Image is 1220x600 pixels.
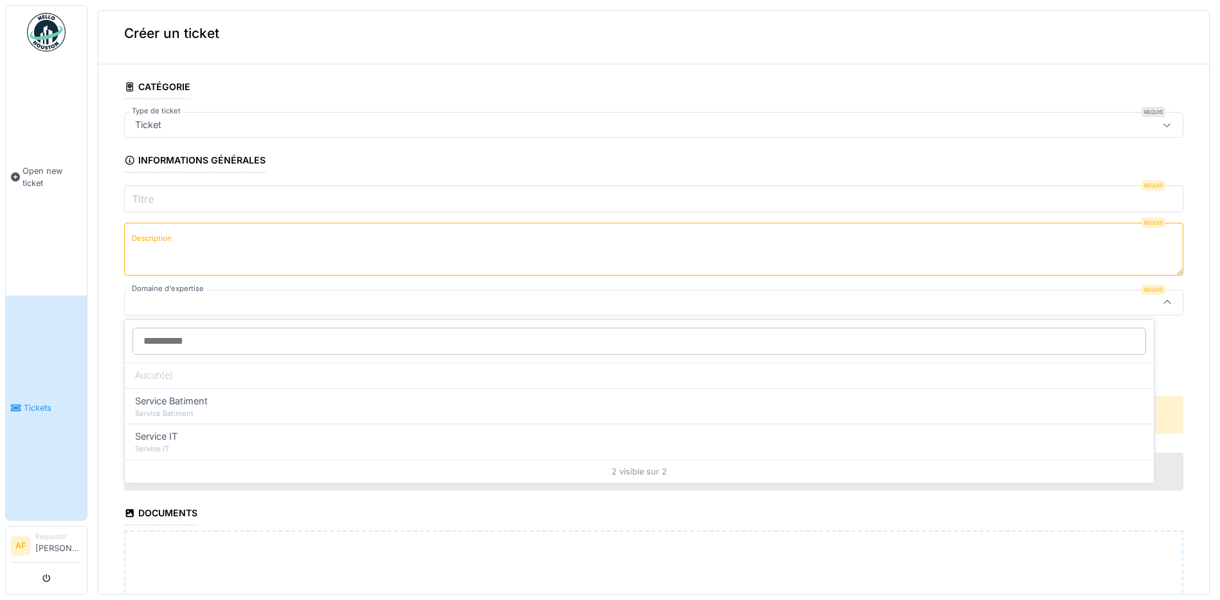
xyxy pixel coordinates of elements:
[6,295,87,520] a: Tickets
[135,444,1143,455] div: Service IT
[1142,285,1165,295] div: Requis
[124,77,190,99] div: Catégorie
[6,59,87,295] a: Open new ticket
[129,283,206,294] label: Domaine d'expertise
[35,532,82,541] div: Requester
[124,151,266,173] div: Informations générales
[125,362,1154,388] div: Aucun(e)
[135,394,208,408] span: Service Batiment
[24,402,82,414] span: Tickets
[35,532,82,559] li: [PERSON_NAME]
[11,536,30,556] li: AF
[124,503,197,525] div: Documents
[1142,180,1165,191] div: Requis
[129,106,183,117] label: Type de ticket
[27,13,66,52] img: Badge_color-CXgf-gQk.svg
[130,118,167,132] div: Ticket
[1142,107,1165,117] div: Requis
[135,408,1143,419] div: Service Batiment
[11,532,82,563] a: AF Requester[PERSON_NAME]
[125,460,1154,483] div: 2 visible sur 2
[23,165,82,189] span: Open new ticket
[129,191,156,207] label: Titre
[129,230,174,247] label: Description
[98,3,1209,64] div: Créer un ticket
[135,429,178,444] span: Service IT
[1142,218,1165,228] div: Requis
